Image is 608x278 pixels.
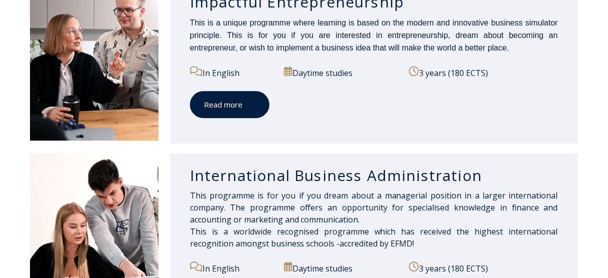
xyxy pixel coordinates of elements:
[409,261,558,274] p: 3 years (180 ECTS)
[409,66,558,79] p: 3 years (180 ECTS)
[284,66,401,79] p: Daytime studies
[284,261,401,274] p: Daytime studies
[190,166,558,185] h3: International Business Administration
[190,18,558,52] span: This is a unique programme where learning is based on the modern and innovative business simulato...
[190,91,269,118] a: Read more
[190,66,276,79] p: In English
[190,261,276,274] p: In English
[190,190,558,249] span: This programme is for you if you dream about a managerial position in a larger international comp...
[340,238,413,249] a: accredited by EFMD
